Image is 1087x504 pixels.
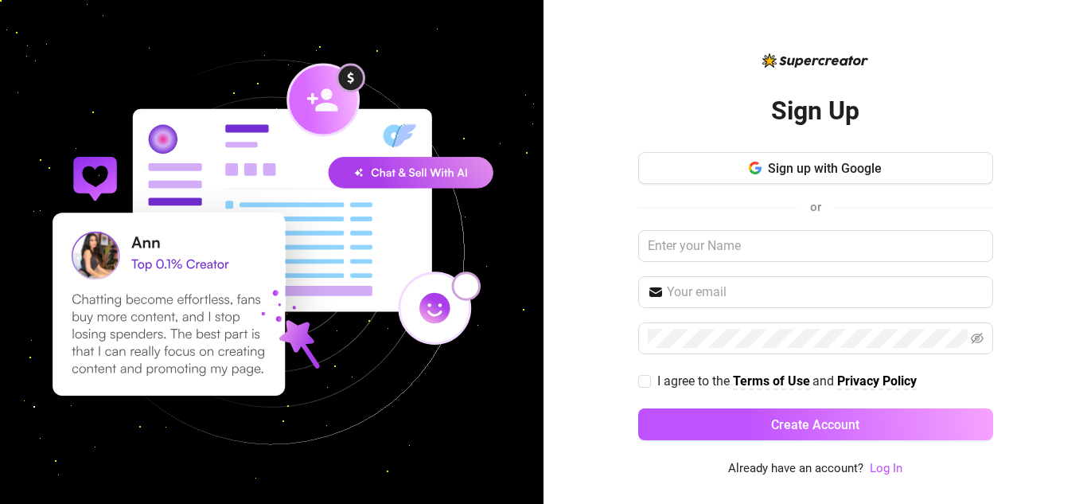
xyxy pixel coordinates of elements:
[837,373,917,389] strong: Privacy Policy
[733,373,810,390] a: Terms of Use
[870,459,902,479] a: Log In
[810,200,821,214] span: or
[768,161,882,176] span: Sign up with Google
[762,53,868,68] img: logo-BBDzfeDw.svg
[870,461,902,475] a: Log In
[771,417,859,432] span: Create Account
[657,373,733,389] span: I agree to the
[638,152,993,184] button: Sign up with Google
[971,332,984,345] span: eye-invisible
[728,459,863,479] span: Already have an account?
[667,283,984,302] input: Your email
[812,373,837,389] span: and
[837,373,917,390] a: Privacy Policy
[771,95,859,127] h2: Sign Up
[638,230,993,262] input: Enter your Name
[733,373,810,389] strong: Terms of Use
[638,408,993,440] button: Create Account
